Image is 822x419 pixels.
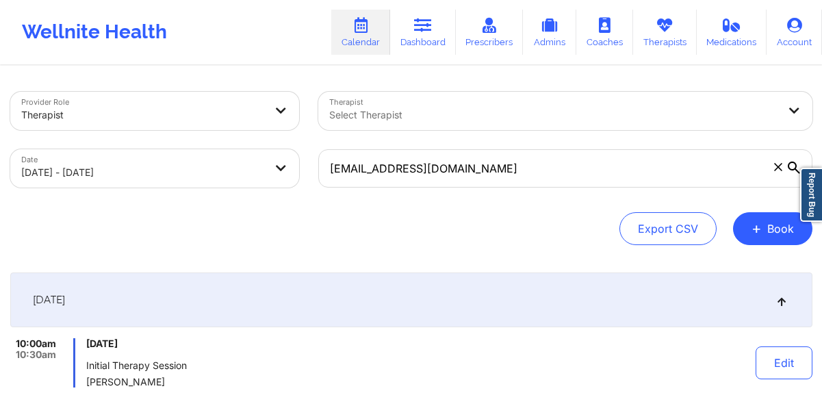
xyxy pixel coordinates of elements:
[752,225,762,232] span: +
[619,212,717,245] button: Export CSV
[697,10,767,55] a: Medications
[523,10,576,55] a: Admins
[800,168,822,222] a: Report Bug
[390,10,456,55] a: Dashboard
[318,149,812,188] input: Search by patient email
[331,10,390,55] a: Calendar
[16,338,56,349] span: 10:00am
[21,157,265,188] div: [DATE] - [DATE]
[86,377,326,388] span: [PERSON_NAME]
[733,212,812,245] button: +Book
[16,349,56,360] span: 10:30am
[767,10,822,55] a: Account
[33,293,65,307] span: [DATE]
[86,360,326,371] span: Initial Therapy Session
[21,100,265,130] div: Therapist
[456,10,524,55] a: Prescribers
[576,10,633,55] a: Coaches
[633,10,697,55] a: Therapists
[756,346,812,379] button: Edit
[86,338,326,349] span: [DATE]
